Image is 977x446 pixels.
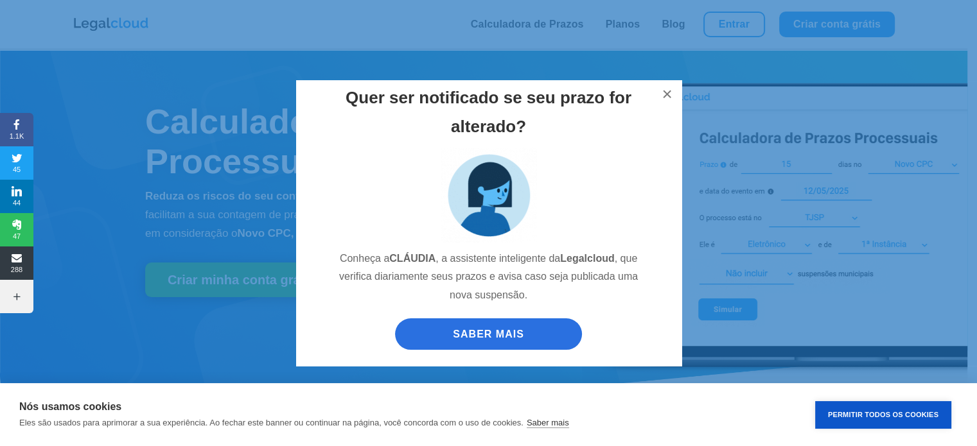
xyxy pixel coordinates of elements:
[331,250,646,315] p: Conheça a , a assistente inteligente da , que verifica diariamente seus prazos e avisa caso seja ...
[527,418,569,428] a: Saber mais
[19,401,121,412] strong: Nós usamos cookies
[815,401,951,429] button: Permitir Todos os Cookies
[441,147,537,243] img: claudia_assistente
[19,418,524,427] p: Eles são usados para aprimorar a sua experiência. Ao fechar este banner ou continuar na página, v...
[395,318,581,350] a: SABER MAIS
[653,80,682,108] button: ×
[389,253,436,264] strong: CLÁUDIA
[331,83,646,146] h2: Quer ser notificado se seu prazo for alterado?
[560,253,614,264] strong: Legalcloud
